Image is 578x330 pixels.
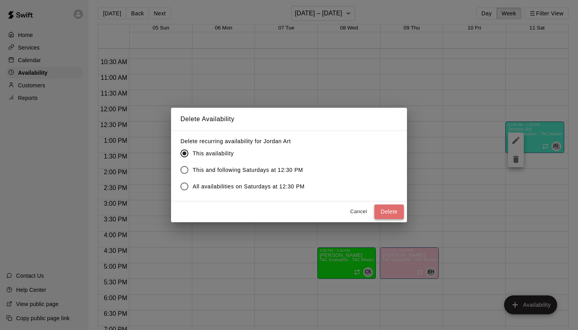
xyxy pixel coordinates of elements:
span: All availabilities on Saturdays at 12:30 PM [193,183,305,191]
span: This availability [193,149,234,158]
label: Delete recurring availability for Jordan Art [180,137,311,145]
span: This and following Saturdays at 12:30 PM [193,166,303,174]
button: Cancel [346,206,371,218]
button: Delete [374,205,404,219]
h2: Delete Availability [171,108,407,131]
